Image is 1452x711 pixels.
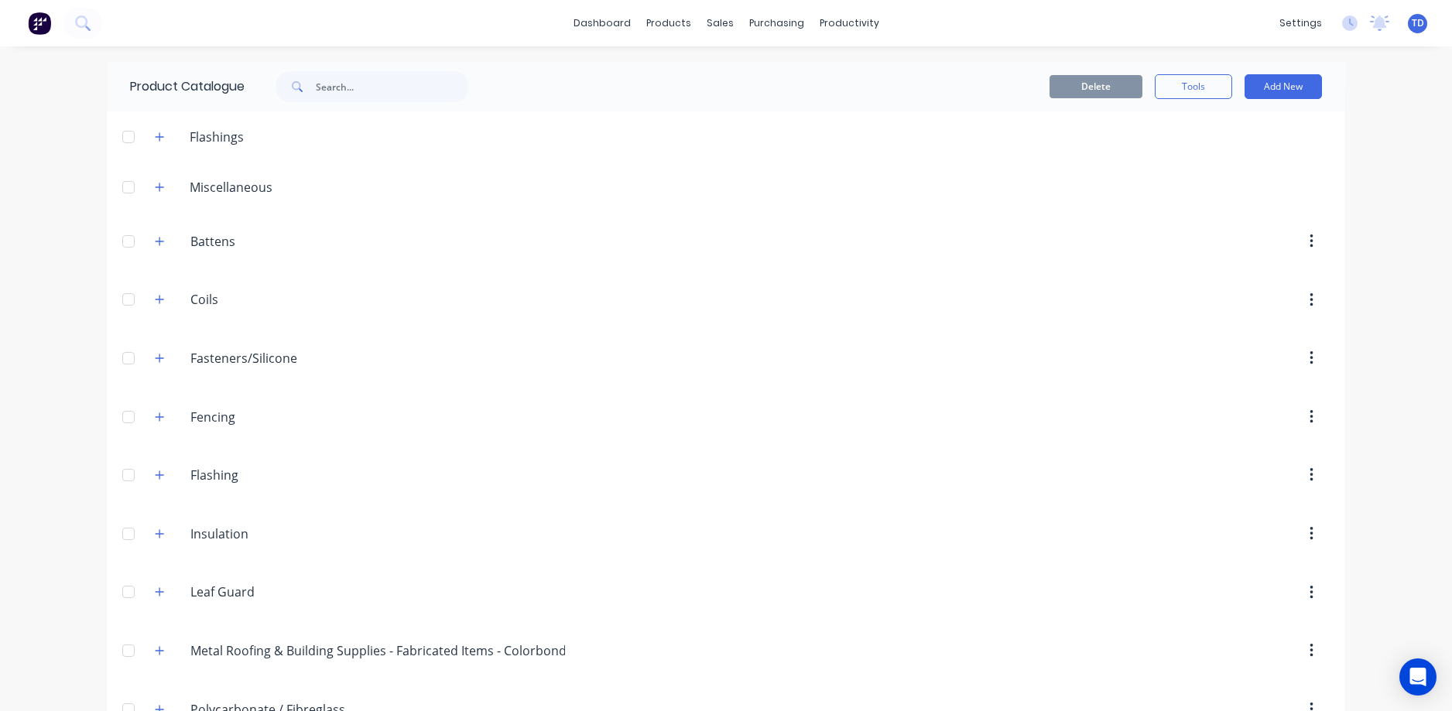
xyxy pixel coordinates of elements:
a: dashboard [566,12,639,35]
input: Enter category name [190,641,565,660]
input: Enter category name [190,408,374,426]
div: Product Catalogue [107,62,245,111]
input: Enter category name [190,232,374,251]
div: Open Intercom Messenger [1399,658,1437,696]
input: Enter category name [190,583,374,601]
input: Search... [316,71,469,102]
div: products [639,12,699,35]
div: productivity [812,12,887,35]
input: Enter category name [190,466,374,484]
input: Enter category name [190,290,374,309]
button: Tools [1155,74,1232,99]
div: settings [1272,12,1330,35]
input: Enter category name [190,525,374,543]
div: sales [699,12,741,35]
div: Flashings [177,128,256,146]
img: Factory [28,12,51,35]
div: Miscellaneous [177,178,285,197]
input: Enter category name [190,349,374,367]
span: TD [1412,16,1424,30]
button: Delete [1050,75,1142,98]
button: Add New [1245,74,1322,99]
div: purchasing [741,12,812,35]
